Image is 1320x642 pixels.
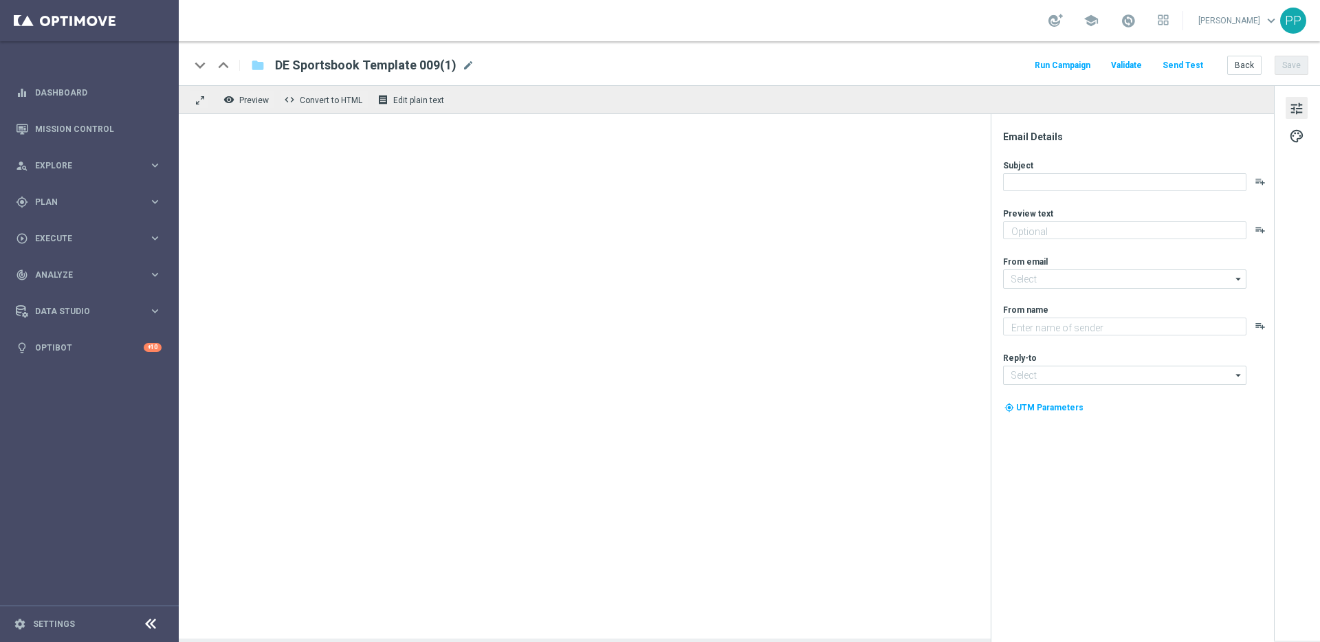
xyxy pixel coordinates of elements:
i: arrow_drop_down [1232,270,1246,288]
i: track_changes [16,269,28,281]
button: gps_fixed Plan keyboard_arrow_right [15,197,162,208]
button: equalizer Dashboard [15,87,162,98]
span: Edit plain text [393,96,444,105]
div: +10 [144,343,162,352]
span: mode_edit [462,59,474,71]
label: Reply-to [1003,353,1037,364]
label: From name [1003,305,1048,316]
div: Email Details [1003,131,1273,143]
span: school [1083,13,1099,28]
div: PP [1280,8,1306,34]
i: keyboard_arrow_right [148,232,162,245]
button: receipt Edit plain text [374,91,450,109]
button: playlist_add [1255,224,1266,235]
span: DE Sportsbook Template 009(1) [275,57,456,74]
div: Data Studio [16,305,148,318]
button: lightbulb Optibot +10 [15,342,162,353]
button: Validate [1109,56,1144,75]
i: keyboard_arrow_right [148,268,162,281]
span: Convert to HTML [300,96,362,105]
span: palette [1289,127,1304,145]
span: tune [1289,100,1304,118]
div: Analyze [16,269,148,281]
span: Execute [35,234,148,243]
label: Subject [1003,160,1033,171]
a: Mission Control [35,111,162,147]
a: Dashboard [35,74,162,111]
i: play_circle_outline [16,232,28,245]
button: Back [1227,56,1262,75]
span: Analyze [35,271,148,279]
button: my_location UTM Parameters [1003,400,1085,415]
button: Save [1275,56,1308,75]
label: From email [1003,256,1048,267]
button: palette [1286,124,1308,146]
div: Plan [16,196,148,208]
span: Plan [35,198,148,206]
span: keyboard_arrow_down [1264,13,1279,28]
i: keyboard_arrow_right [148,159,162,172]
button: playlist_add [1255,320,1266,331]
div: Explore [16,159,148,172]
button: play_circle_outline Execute keyboard_arrow_right [15,233,162,244]
a: Settings [33,620,75,628]
span: Explore [35,162,148,170]
button: playlist_add [1255,176,1266,187]
i: gps_fixed [16,196,28,208]
button: folder [250,54,266,76]
div: Mission Control [16,111,162,147]
i: settings [14,618,26,630]
div: Dashboard [16,74,162,111]
i: receipt [377,94,388,105]
span: Data Studio [35,307,148,316]
button: Data Studio keyboard_arrow_right [15,306,162,317]
i: person_search [16,159,28,172]
i: my_location [1004,403,1014,412]
span: Preview [239,96,269,105]
input: Select [1003,366,1246,385]
i: keyboard_arrow_right [148,195,162,208]
button: code Convert to HTML [280,91,368,109]
span: UTM Parameters [1016,403,1083,412]
button: tune [1286,97,1308,119]
button: Mission Control [15,124,162,135]
button: person_search Explore keyboard_arrow_right [15,160,162,171]
button: track_changes Analyze keyboard_arrow_right [15,269,162,280]
label: Preview text [1003,208,1053,219]
i: lightbulb [16,342,28,354]
span: Validate [1111,60,1142,70]
div: Execute [16,232,148,245]
a: [PERSON_NAME]keyboard_arrow_down [1197,10,1280,31]
i: arrow_drop_down [1232,366,1246,384]
button: Run Campaign [1033,56,1092,75]
div: Optibot [16,329,162,366]
i: equalizer [16,87,28,99]
button: Send Test [1160,56,1205,75]
i: keyboard_arrow_right [148,305,162,318]
i: remove_red_eye [223,94,234,105]
button: remove_red_eye Preview [220,91,275,109]
span: code [284,94,295,105]
a: Optibot [35,329,144,366]
input: Select [1003,269,1246,289]
i: folder [251,57,265,74]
